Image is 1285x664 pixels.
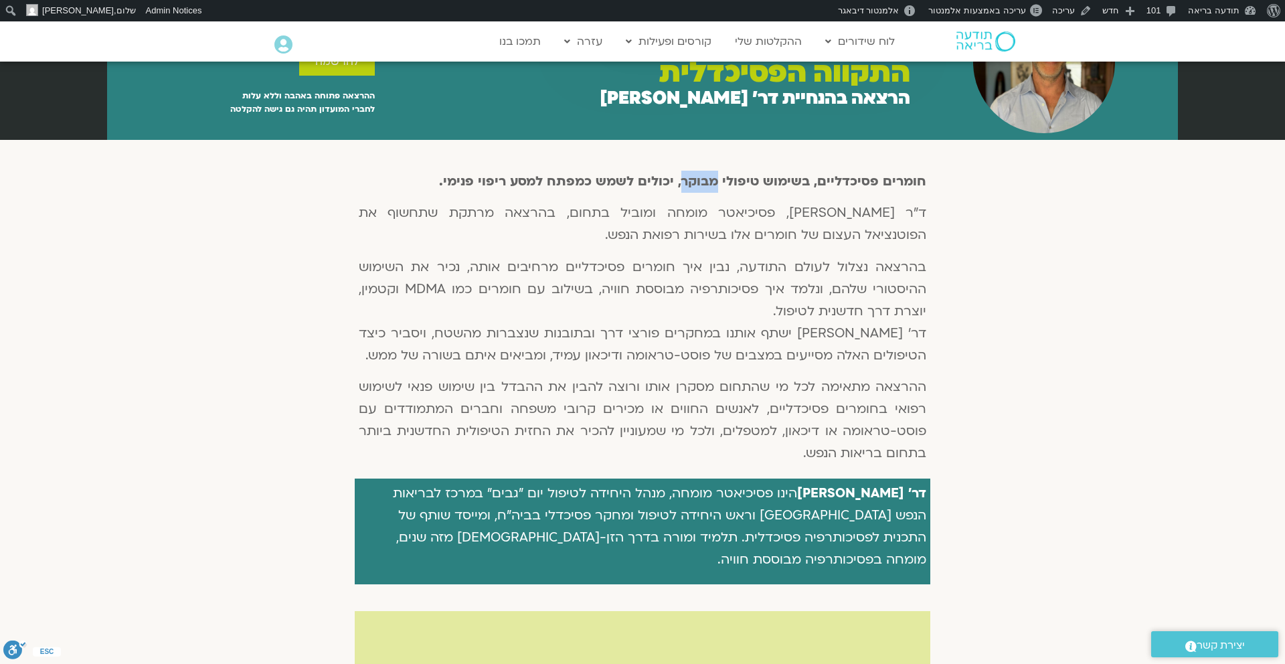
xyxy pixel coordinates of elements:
p: הינו פסיכיאטר מומחה, מנהל היחידה לטיפול יום "גבים" במרכז לבריאות הנפש [GEOGRAPHIC_DATA] וראש היחי... [359,483,926,571]
strong: חומרים פסיכדליים, בשימוש טיפולי מבוקר, יכולים לשמש כמפתח למסע ריפוי פנימי. [439,173,926,190]
a: יצירת קשר [1151,631,1278,657]
span: להרשמה [315,56,359,68]
a: ההקלטות שלי [728,29,808,54]
p: ההרצאה פתוחה באהבה וללא עלות לחברי המועדון תהיה גם גישה להקלטה [107,89,375,116]
a: קורסים ופעילות [619,29,718,54]
p: ההרצאה מתאימה לכל מי שהתחום מסקרן אותו ורוצה להבין את ההבדל בין שימוש פנאי לשימוש רפואי בחומרים פ... [359,376,926,465]
a: תמכו בנו [493,29,547,54]
img: תודעה בריאה [956,31,1015,52]
h2: הרצאה בהנחיית דר׳ [PERSON_NAME] [600,88,910,108]
strong: דר׳ [PERSON_NAME] [797,485,926,502]
span: [PERSON_NAME] [42,5,114,15]
a: עזרה [558,29,609,54]
p: בהרצאה נצלול לעולם התודעה, נבין איך חומרים פסיכדליים מרחיבים אותה, נכיר את השימוש ההיסטורי שלהם, ... [359,256,926,367]
p: ד"ר [PERSON_NAME], פסיכיאטר מומחה ומוביל בתחום, בהרצאה מרתקת שתחשוף את הפוטנציאל העצום של חומרים ... [359,202,926,246]
span: יצירת קשר [1197,637,1245,655]
span: עריכה באמצעות אלמנטור [928,5,1025,15]
h2: התקווה הפסיכדלית [659,56,910,89]
a: לוח שידורים [819,29,902,54]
